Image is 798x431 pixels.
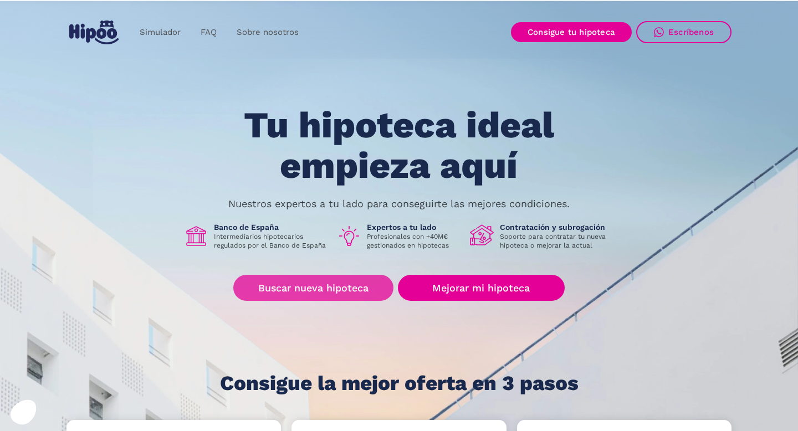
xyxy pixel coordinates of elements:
[500,222,614,232] h1: Contratación y subrogación
[130,22,191,43] a: Simulador
[511,22,632,42] a: Consigue tu hipoteca
[227,22,309,43] a: Sobre nosotros
[500,232,614,250] p: Soporte para contratar tu nueva hipoteca o mejorar la actual
[214,222,328,232] h1: Banco de España
[191,22,227,43] a: FAQ
[636,21,731,43] a: Escríbenos
[367,232,461,250] p: Profesionales con +40M€ gestionados en hipotecas
[228,199,570,208] p: Nuestros expertos a tu lado para conseguirte las mejores condiciones.
[220,372,579,394] h1: Consigue la mejor oferta en 3 pasos
[66,16,121,49] a: home
[214,232,328,250] p: Intermediarios hipotecarios regulados por el Banco de España
[668,27,714,37] div: Escríbenos
[233,275,393,301] a: Buscar nueva hipoteca
[189,105,609,186] h1: Tu hipoteca ideal empieza aquí
[398,275,565,301] a: Mejorar mi hipoteca
[367,222,461,232] h1: Expertos a tu lado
